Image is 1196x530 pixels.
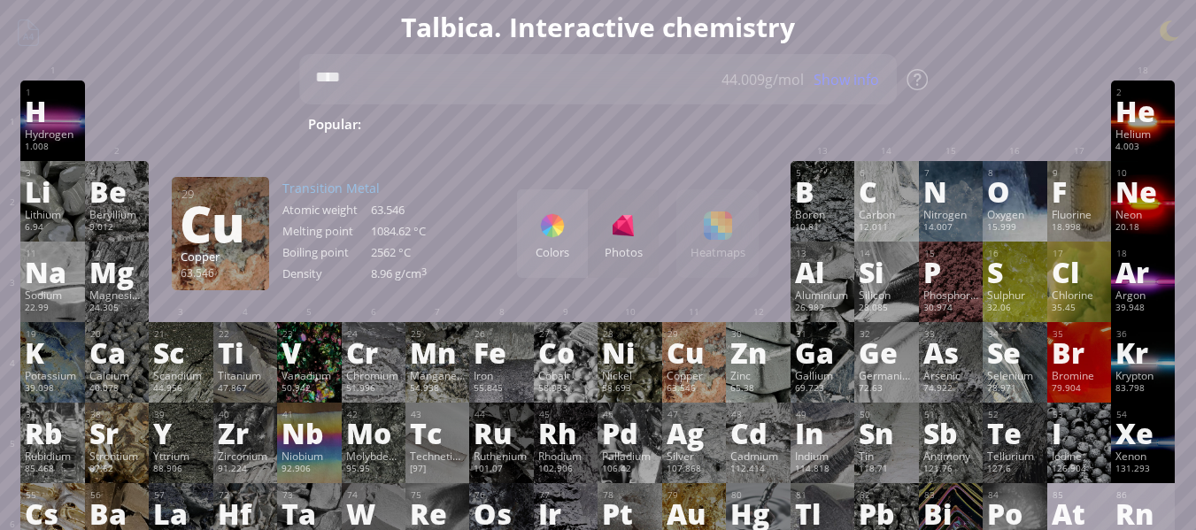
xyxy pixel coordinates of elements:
[282,265,371,281] div: Density
[987,419,1042,447] div: Te
[721,70,765,89] span: 44.009
[859,207,914,221] div: Carbon
[1053,328,1107,340] div: 35
[539,489,593,501] div: 77
[859,419,914,447] div: Sn
[1115,419,1170,447] div: Xe
[26,167,80,179] div: 3
[859,288,914,302] div: Silicon
[667,449,721,463] div: Silver
[410,338,465,366] div: Mn
[474,419,529,447] div: Ru
[25,302,80,316] div: 22.99
[795,419,850,447] div: In
[89,338,144,366] div: Ca
[371,244,459,260] div: 2562 °C
[1115,368,1170,382] div: Krypton
[730,463,785,477] div: 112.414
[154,409,208,420] div: 39
[218,382,273,396] div: 47.867
[1116,167,1170,179] div: 10
[282,328,336,340] div: 23
[988,328,1042,340] div: 34
[154,328,208,340] div: 21
[1052,177,1107,205] div: F
[1116,248,1170,259] div: 18
[410,463,465,477] div: [97]
[25,288,80,302] div: Sodium
[346,368,401,382] div: Chromium
[347,489,401,501] div: 74
[859,221,914,235] div: 12.011
[562,113,612,134] span: H O
[667,463,721,477] div: 107.868
[282,409,336,420] div: 41
[153,338,208,366] div: Sc
[347,328,401,340] div: 24
[219,489,273,501] div: 72
[346,338,401,366] div: Cr
[475,489,529,501] div: 76
[602,382,657,396] div: 58.693
[282,180,459,196] div: Transition Metal
[667,409,721,420] div: 47
[474,499,529,527] div: Os
[1052,382,1107,396] div: 79.904
[737,113,849,134] span: H SO + NaOH
[90,409,144,420] div: 38
[1052,257,1107,286] div: Cl
[410,368,465,382] div: Manganese
[759,124,764,135] sub: 2
[1052,338,1107,366] div: Br
[410,382,465,396] div: 54.938
[26,87,80,98] div: 1
[89,288,144,302] div: Magnesium
[783,124,788,135] sub: 4
[411,409,465,420] div: 43
[90,489,144,501] div: 56
[602,338,657,366] div: Ni
[1115,288,1170,302] div: Argon
[731,409,785,420] div: 48
[474,338,529,366] div: Fe
[1116,87,1170,98] div: 2
[923,338,978,366] div: As
[153,499,208,527] div: La
[795,207,850,221] div: Boron
[730,419,785,447] div: Cd
[923,207,978,221] div: Nitrogen
[9,9,1187,45] h1: Talbica. Interactive chemistry
[89,368,144,382] div: Calcium
[583,124,589,135] sub: 2
[602,419,657,447] div: Pd
[181,249,260,265] div: Copper
[923,382,978,396] div: 74.922
[89,499,144,527] div: Ba
[1053,489,1107,501] div: 85
[639,124,644,135] sub: 2
[923,221,978,235] div: 14.007
[538,382,593,396] div: 58.933
[25,449,80,463] div: Rubidium
[25,221,80,235] div: 6.94
[153,449,208,463] div: Yttrium
[924,248,978,259] div: 15
[25,257,80,286] div: Na
[25,499,80,527] div: Cs
[1052,221,1107,235] div: 18.998
[795,257,850,286] div: Al
[663,124,668,135] sub: 4
[25,207,80,221] div: Lithium
[924,489,978,501] div: 83
[474,449,529,463] div: Ruthenium
[730,368,785,382] div: Zinc
[539,409,593,420] div: 45
[923,288,978,302] div: Phosphorus
[89,449,144,463] div: Strontium
[218,449,273,463] div: Zirconium
[860,248,914,259] div: 14
[667,328,721,340] div: 29
[89,257,144,286] div: Mg
[859,463,914,477] div: 118.71
[1052,499,1107,527] div: At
